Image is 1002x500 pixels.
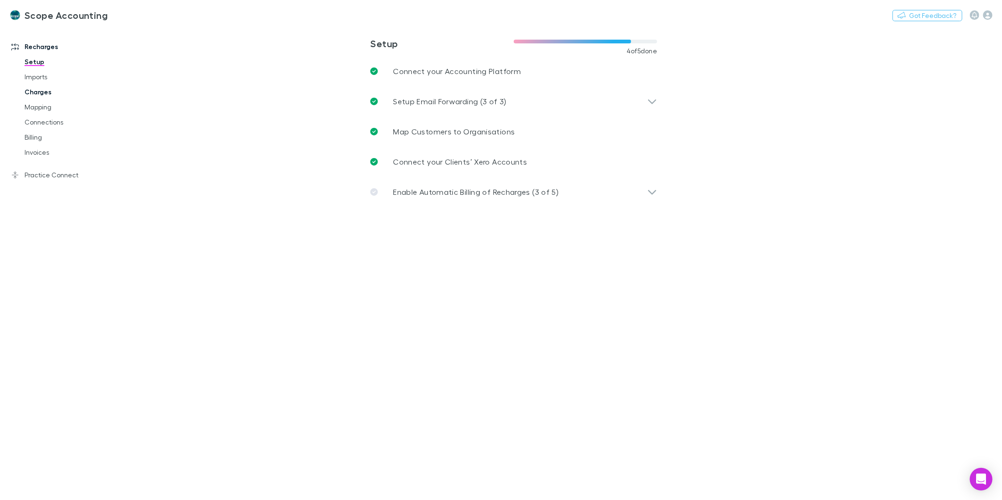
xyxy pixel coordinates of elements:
a: Connect your Clients’ Xero Accounts [363,147,665,177]
p: Map Customers to Organisations [393,126,515,137]
a: Connections [15,115,130,130]
a: Scope Accounting [4,4,113,26]
a: Practice Connect [2,167,130,183]
h3: Scope Accounting [25,9,108,21]
h3: Setup [370,38,514,49]
a: Imports [15,69,130,84]
p: Connect your Clients’ Xero Accounts [393,156,527,167]
span: 4 of 5 done [626,47,658,55]
a: Charges [15,84,130,100]
p: Setup Email Forwarding (3 of 3) [393,96,506,107]
img: Scope Accounting's Logo [9,9,21,21]
div: Open Intercom Messenger [970,468,993,491]
a: Connect your Accounting Platform [363,56,665,86]
a: Map Customers to Organisations [363,117,665,147]
p: Connect your Accounting Platform [393,66,521,77]
p: Enable Automatic Billing of Recharges (3 of 5) [393,186,559,198]
div: Enable Automatic Billing of Recharges (3 of 5) [363,177,665,207]
a: Recharges [2,39,130,54]
a: Invoices [15,145,130,160]
div: Setup Email Forwarding (3 of 3) [363,86,665,117]
a: Setup [15,54,130,69]
button: Got Feedback? [893,10,962,21]
a: Billing [15,130,130,145]
a: Mapping [15,100,130,115]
